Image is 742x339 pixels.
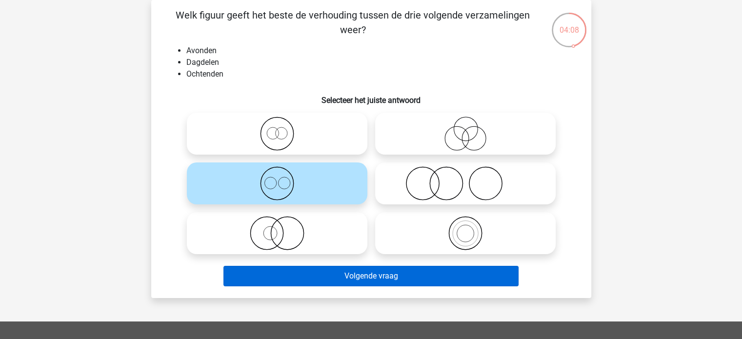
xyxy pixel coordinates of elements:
li: Dagdelen [186,57,576,68]
li: Ochtenden [186,68,576,80]
li: Avonden [186,45,576,57]
div: 04:08 [551,12,587,36]
button: Volgende vraag [223,266,519,286]
p: Welk figuur geeft het beste de verhouding tussen de drie volgende verzamelingen weer? [167,8,539,37]
h6: Selecteer het juiste antwoord [167,88,576,105]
